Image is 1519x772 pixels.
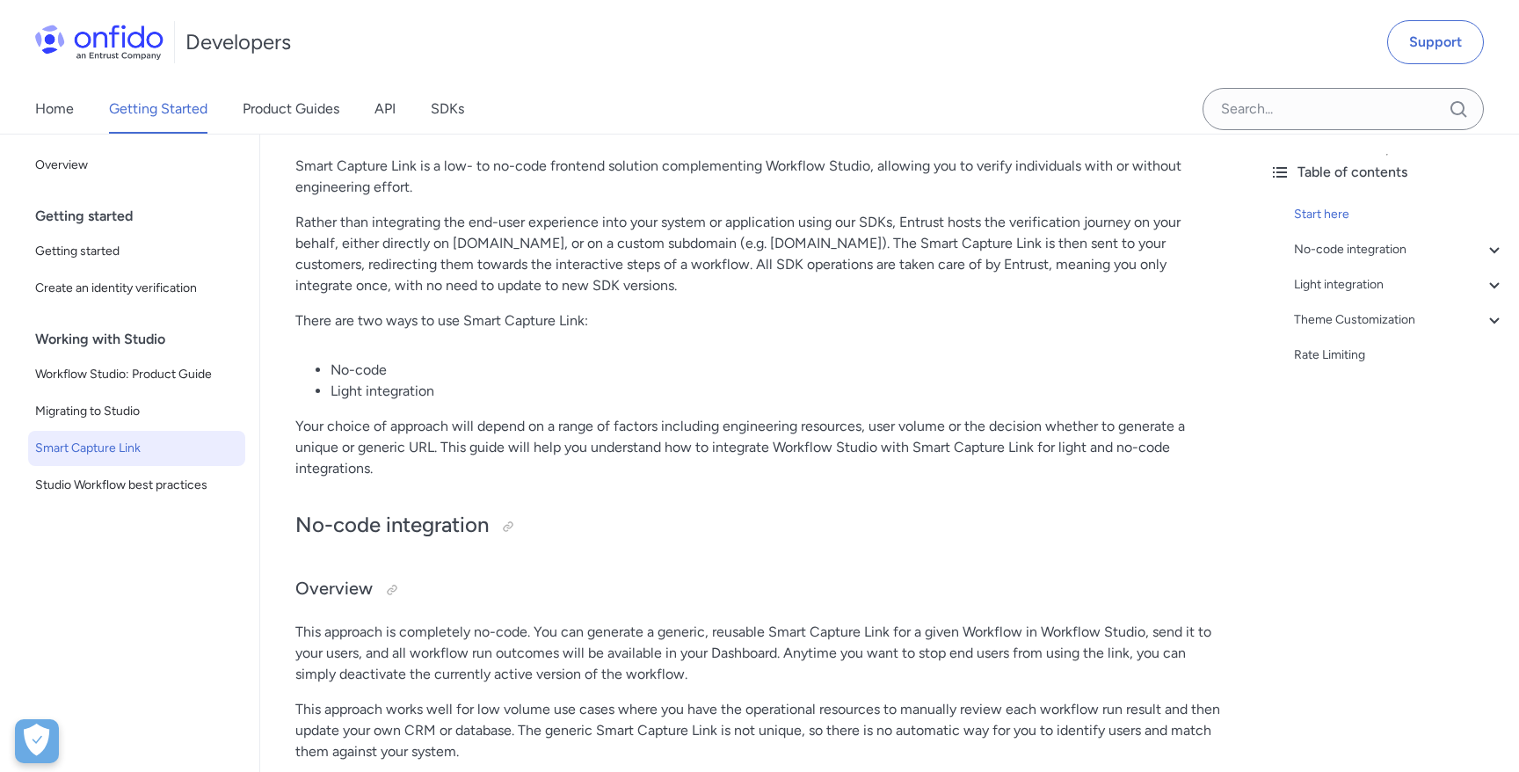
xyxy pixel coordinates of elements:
[295,416,1220,479] p: Your choice of approach will depend on a range of factors including engineering resources, user v...
[35,401,238,422] span: Migrating to Studio
[35,25,164,60] img: Onfido Logo
[295,310,1220,331] p: There are two ways to use Smart Capture Link:
[35,199,252,234] div: Getting started
[28,271,245,306] a: Create an identity verification
[374,84,396,134] a: API
[1294,239,1505,260] a: No-code integration
[28,431,245,466] a: Smart Capture Link
[295,622,1220,685] p: This approach is completely no-code. You can generate a generic, reusable Smart Capture Link for ...
[1269,162,1505,183] div: Table of contents
[35,155,238,176] span: Overview
[295,156,1220,198] p: Smart Capture Link is a low- to no-code frontend solution complementing Workflow Studio, allowing...
[28,468,245,503] a: Studio Workflow best practices
[35,322,252,357] div: Working with Studio
[35,241,238,262] span: Getting started
[15,719,59,763] button: Open Preferences
[295,212,1220,296] p: Rather than integrating the end-user experience into your system or application using our SDKs, E...
[1294,310,1505,331] a: Theme Customization
[1203,88,1484,130] input: Onfido search input field
[331,381,1220,402] li: Light integration
[295,699,1220,762] p: This approach works well for low volume use cases where you have the operational resources to man...
[35,84,74,134] a: Home
[331,360,1220,381] li: No-code
[28,148,245,183] a: Overview
[28,357,245,392] a: Workflow Studio: Product Guide
[35,475,238,496] span: Studio Workflow best practices
[15,719,59,763] div: Cookie Preferences
[1294,204,1505,225] a: Start here
[35,278,238,299] span: Create an identity verification
[185,28,291,56] h1: Developers
[35,438,238,459] span: Smart Capture Link
[1294,345,1505,366] a: Rate Limiting
[28,234,245,269] a: Getting started
[431,84,464,134] a: SDKs
[1387,20,1484,64] a: Support
[243,84,339,134] a: Product Guides
[35,364,238,385] span: Workflow Studio: Product Guide
[295,576,1220,604] h3: Overview
[28,394,245,429] a: Migrating to Studio
[1294,274,1505,295] a: Light integration
[109,84,207,134] a: Getting Started
[295,511,1220,541] h2: No-code integration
